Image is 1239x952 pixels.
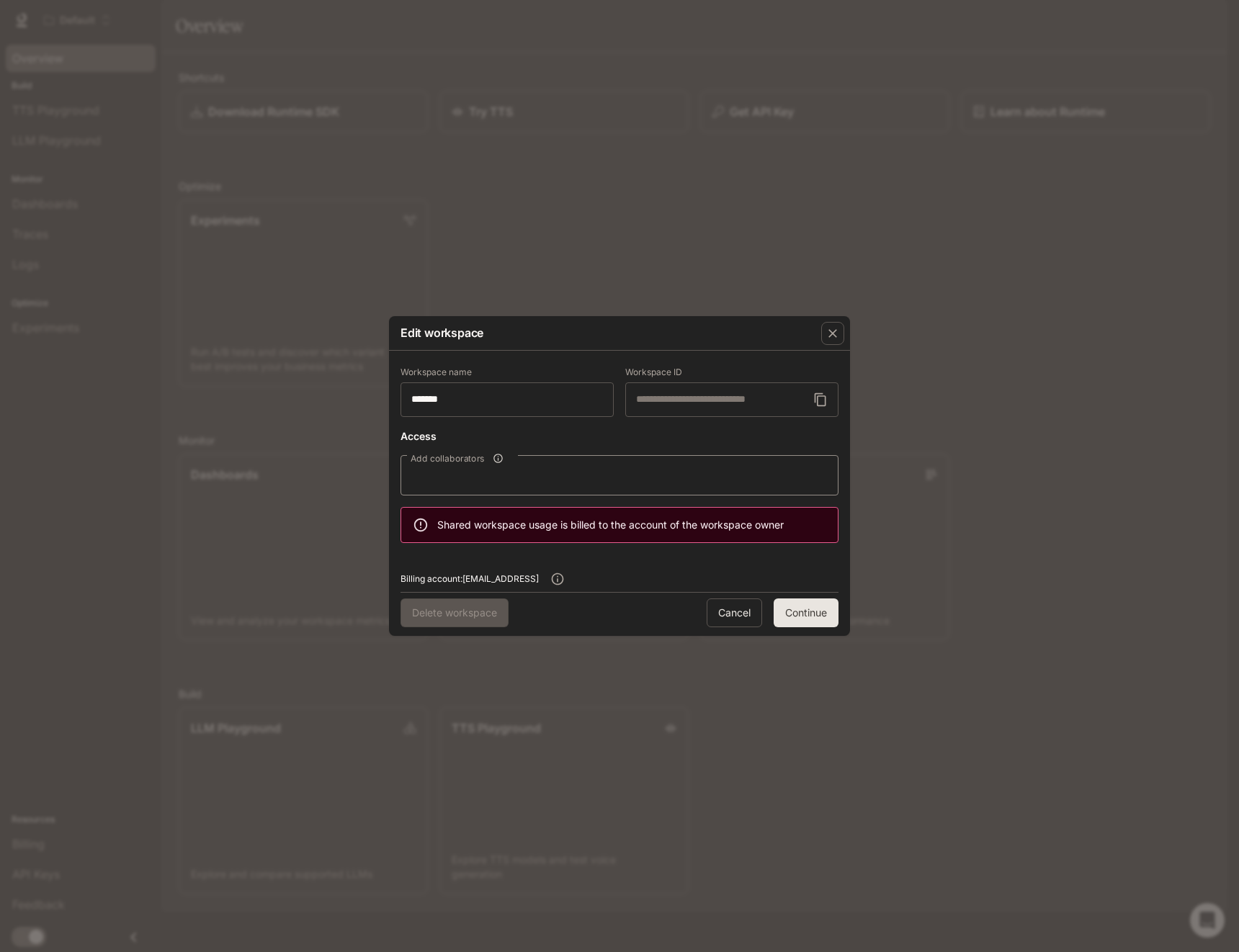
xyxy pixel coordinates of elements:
[401,598,509,627] span: You cannot delete your only workspace. Please create another workspace before deleting this works...
[411,452,484,464] span: Add collaborators
[401,324,483,341] p: Edit workspace
[625,368,838,417] div: Workspace ID cannot be changed
[707,598,762,627] button: Cancel
[488,449,508,468] button: Add collaborators
[625,368,682,377] p: Workspace ID
[774,598,838,627] button: Continue
[401,572,539,586] span: Billing account: [EMAIL_ADDRESS]
[401,428,437,444] p: Access
[437,512,784,538] div: Shared workspace usage is billed to the account of the workspace owner
[401,368,472,377] p: Workspace name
